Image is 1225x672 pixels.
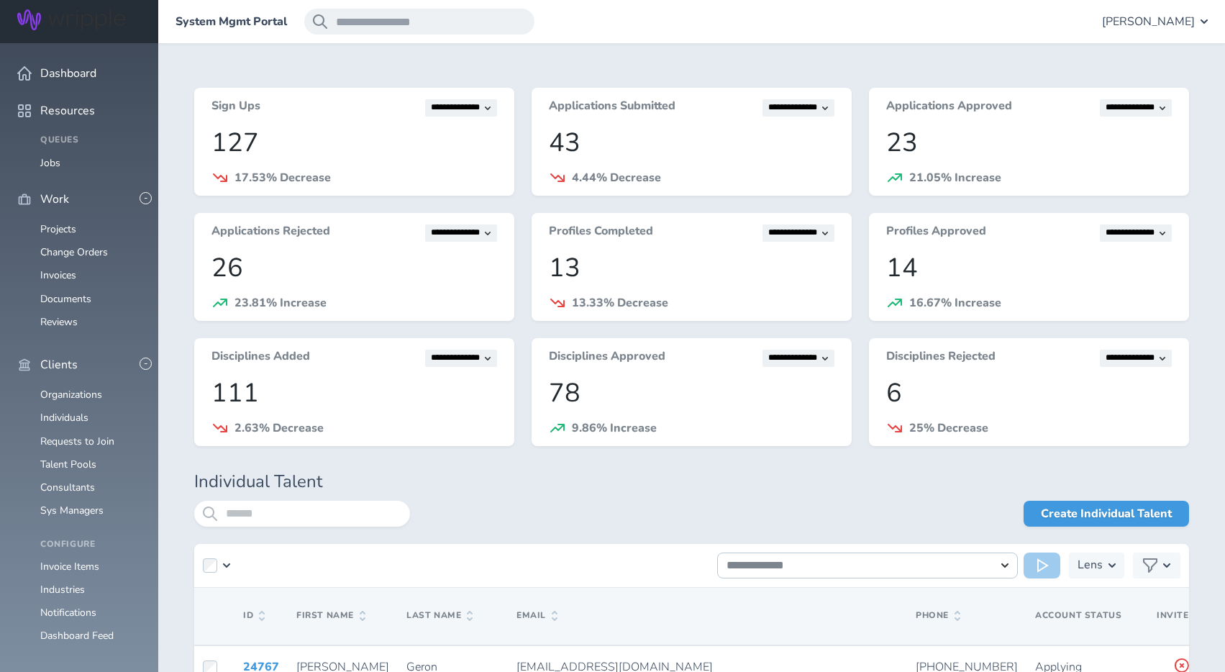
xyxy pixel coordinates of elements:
[234,170,331,186] span: 17.53% Decrease
[17,9,125,30] img: Wripple
[211,99,260,117] h3: Sign Ups
[1078,553,1103,578] h3: Lens
[40,292,91,306] a: Documents
[886,99,1012,117] h3: Applications Approved
[516,611,557,621] span: Email
[572,170,661,186] span: 4.44% Decrease
[194,472,1189,492] h1: Individual Talent
[40,135,141,145] h4: Queues
[140,192,152,204] button: -
[243,611,265,621] span: ID
[549,99,675,117] h3: Applications Submitted
[140,358,152,370] button: -
[1024,501,1189,527] a: Create Individual Talent
[1069,553,1124,578] button: Lens
[40,193,69,206] span: Work
[40,504,104,517] a: Sys Managers
[909,420,988,436] span: 25% Decrease
[40,629,114,643] a: Dashboard Feed
[211,350,310,367] h3: Disciplines Added
[886,253,1172,283] p: 14
[40,560,99,573] a: Invoice Items
[40,156,60,170] a: Jobs
[1035,609,1121,621] span: Account Status
[211,224,330,242] h3: Applications Rejected
[40,268,76,282] a: Invoices
[40,540,141,550] h4: Configure
[40,67,96,80] span: Dashboard
[1102,9,1208,35] button: [PERSON_NAME]
[234,420,324,436] span: 2.63% Decrease
[886,128,1172,158] p: 23
[549,128,834,158] p: 43
[40,245,108,259] a: Change Orders
[40,358,78,371] span: Clients
[40,222,76,236] a: Projects
[549,378,834,408] p: 78
[572,420,657,436] span: 9.86% Increase
[40,583,85,596] a: Industries
[886,378,1172,408] p: 6
[886,224,986,242] h3: Profiles Approved
[549,224,653,242] h3: Profiles Completed
[40,315,78,329] a: Reviews
[211,378,497,408] p: 111
[40,435,114,448] a: Requests to Join
[40,481,95,494] a: Consultants
[909,170,1001,186] span: 21.05% Increase
[40,606,96,619] a: Notifications
[296,611,365,621] span: First Name
[40,411,88,424] a: Individuals
[234,295,327,311] span: 23.81% Increase
[909,295,1001,311] span: 16.67% Increase
[40,388,102,401] a: Organizations
[1102,15,1195,28] span: [PERSON_NAME]
[572,295,668,311] span: 13.33% Decrease
[406,611,473,621] span: Last Name
[211,128,497,158] p: 127
[1024,553,1060,578] button: Run Action
[549,253,834,283] p: 13
[40,458,96,471] a: Talent Pools
[211,253,497,283] p: 26
[916,611,960,621] span: Phone
[40,104,95,117] span: Resources
[1157,611,1207,621] span: Invited
[549,350,665,367] h3: Disciplines Approved
[176,15,287,28] a: System Mgmt Portal
[886,350,996,367] h3: Disciplines Rejected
